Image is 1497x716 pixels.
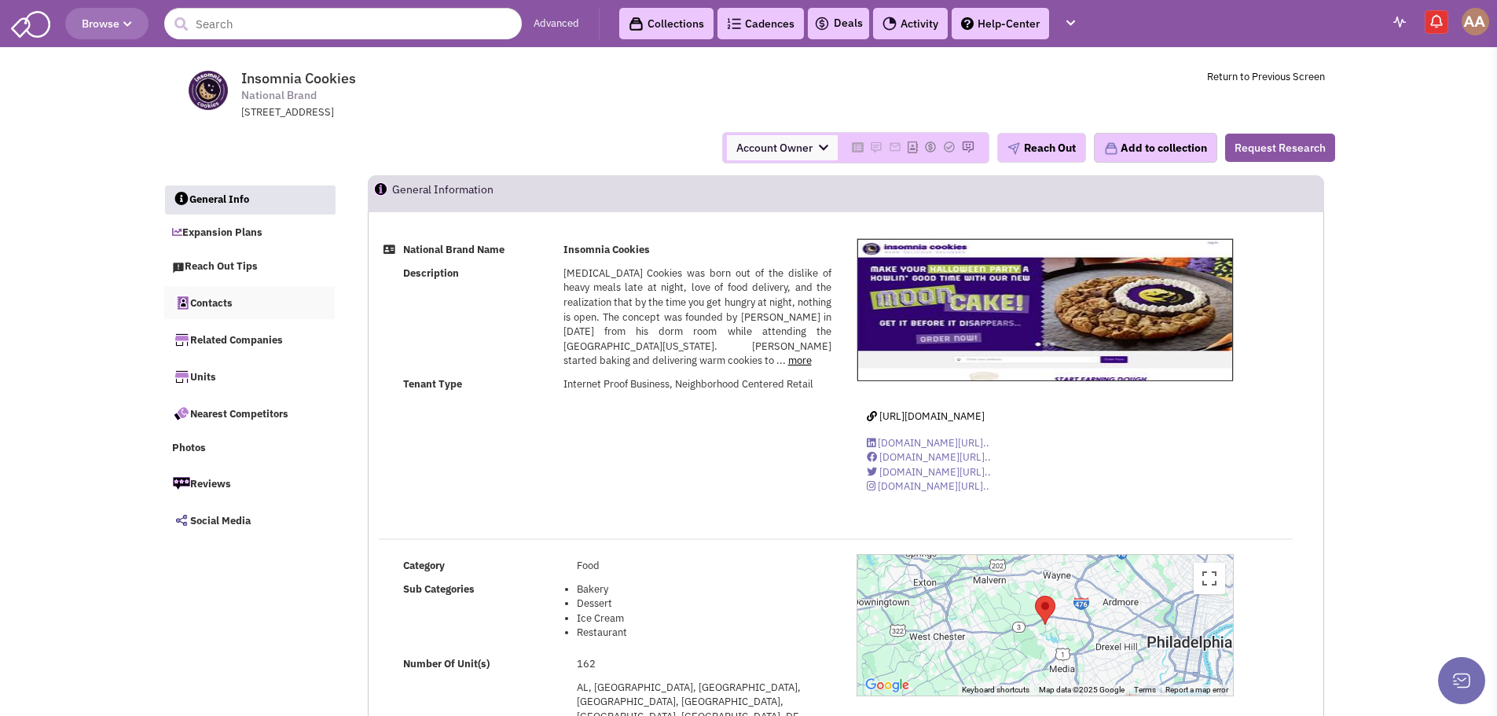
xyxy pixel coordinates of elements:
a: Nearest Competitors [164,397,336,430]
h2: General Information [392,176,493,211]
a: Help-Center [952,8,1049,39]
div: [STREET_ADDRESS] [241,105,651,120]
button: Reach Out [997,133,1086,163]
a: Photos [164,434,336,464]
b: Sub Categories [403,582,475,596]
img: insomniacookies.com [173,71,244,110]
a: [DOMAIN_NAME][URL].. [867,450,991,464]
img: Please add to your accounts [962,141,974,153]
a: Open this area in Google Maps (opens a new window) [861,675,913,696]
b: Category [403,559,445,572]
img: Please add to your accounts [889,141,901,153]
a: Collections [619,8,714,39]
a: General Info [165,185,336,215]
a: Report a map error [1165,685,1228,694]
a: Advanced [534,17,579,31]
img: plane.png [1007,142,1020,155]
span: [MEDICAL_DATA] Cookies was born out of the dislike of heavy meals late at night, love of food del... [563,266,831,367]
button: Request Research [1225,134,1335,162]
a: Cadences [717,8,804,39]
a: Units [164,360,336,393]
td: 162 [572,652,836,676]
img: icon-collection-lavender-black.svg [629,17,644,31]
img: help.png [961,17,974,30]
img: Cadences_logo.png [727,18,741,29]
img: Please add to your accounts [924,141,937,153]
span: [DOMAIN_NAME][URL].. [879,465,991,479]
b: Insomnia Cookies [563,243,650,256]
a: [DOMAIN_NAME][URL].. [867,465,991,479]
img: Activity.png [882,17,897,31]
a: Deals [814,14,863,33]
b: Number Of Unit(s) [403,657,490,670]
span: Browse [82,17,132,31]
img: SmartAdmin [11,8,50,38]
a: Return to Previous Screen [1207,70,1325,83]
td: Food [572,554,836,578]
a: [URL][DOMAIN_NAME] [867,409,985,423]
a: [DOMAIN_NAME][URL].. [867,479,989,493]
a: Expansion Plans [164,218,336,248]
a: Reach Out Tips [164,252,336,282]
img: Please add to your accounts [870,141,882,153]
a: Reviews [164,467,336,500]
b: Description [403,266,459,280]
input: Search [164,8,522,39]
img: icon-collection-lavender.png [1104,141,1118,156]
li: Dessert [577,597,831,611]
span: [DOMAIN_NAME][URL].. [878,479,989,493]
a: more [788,354,812,367]
img: Abe Arteaga [1462,8,1489,35]
img: Insomnia Cookies [857,239,1233,381]
a: Social Media [164,504,336,537]
li: Ice Cream [577,611,831,626]
li: Bakery [577,582,831,597]
img: Please add to your accounts [943,141,956,153]
img: Google [861,675,913,696]
span: [URL][DOMAIN_NAME] [879,409,985,423]
a: Contacts [164,286,336,319]
span: [DOMAIN_NAME][URL].. [879,450,991,464]
span: [DOMAIN_NAME][URL].. [878,436,989,450]
td: Internet Proof Business, Neighborhood Centered Retail [559,373,836,397]
button: Toggle fullscreen view [1194,563,1225,594]
button: Add to collection [1094,133,1217,163]
a: Activity [873,8,948,39]
a: Related Companies [164,323,336,356]
span: Account Owner [727,135,838,160]
a: Terms (opens in new tab) [1134,685,1156,694]
div: Insomnia Cookies [1035,596,1055,625]
a: [DOMAIN_NAME][URL].. [867,436,989,450]
span: National Brand [241,87,317,104]
b: National Brand Name [403,243,505,256]
b: Tenant Type [403,377,462,391]
img: icon-deals.svg [814,14,830,33]
li: Restaurant [577,626,831,641]
button: Keyboard shortcuts [962,685,1029,696]
span: Insomnia Cookies [241,69,356,87]
button: Browse [65,8,149,39]
span: Map data ©2025 Google [1039,685,1125,694]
